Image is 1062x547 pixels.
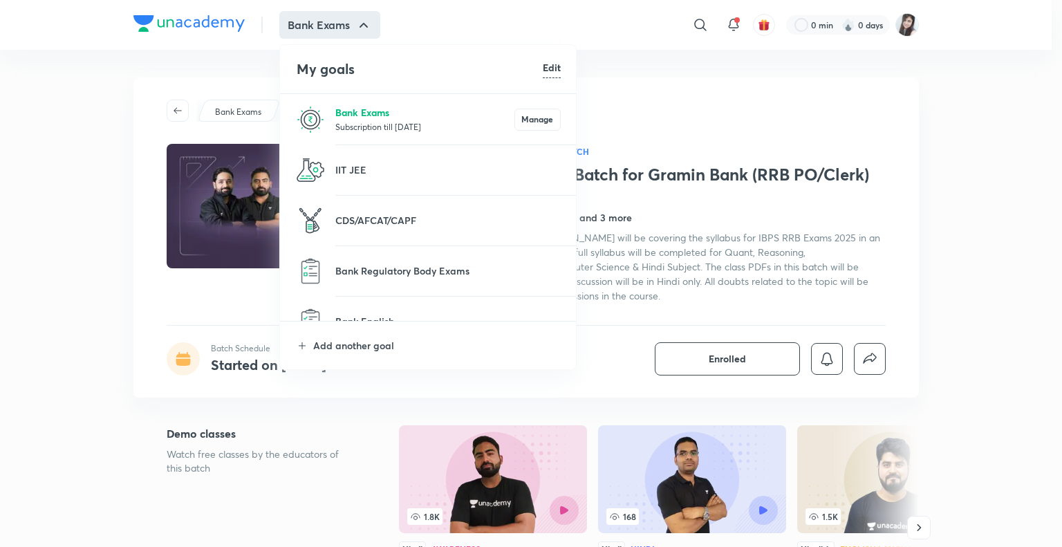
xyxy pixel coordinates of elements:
p: CDS/AFCAT/CAPF [335,213,561,228]
p: IIT JEE [335,163,561,177]
img: Bank English [297,308,324,335]
img: Bank Regulatory Body Exams [297,257,324,285]
p: Bank English [335,314,561,328]
button: Manage [514,109,561,131]
h4: My goals [297,59,543,80]
p: Bank Regulatory Body Exams [335,263,561,278]
p: Add another goal [313,338,561,353]
p: Subscription till [DATE] [335,120,514,133]
h6: Edit [543,60,561,75]
img: IIT JEE [297,156,324,184]
p: Bank Exams [335,105,514,120]
img: Bank Exams [297,106,324,133]
img: CDS/AFCAT/CAPF [297,207,324,234]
